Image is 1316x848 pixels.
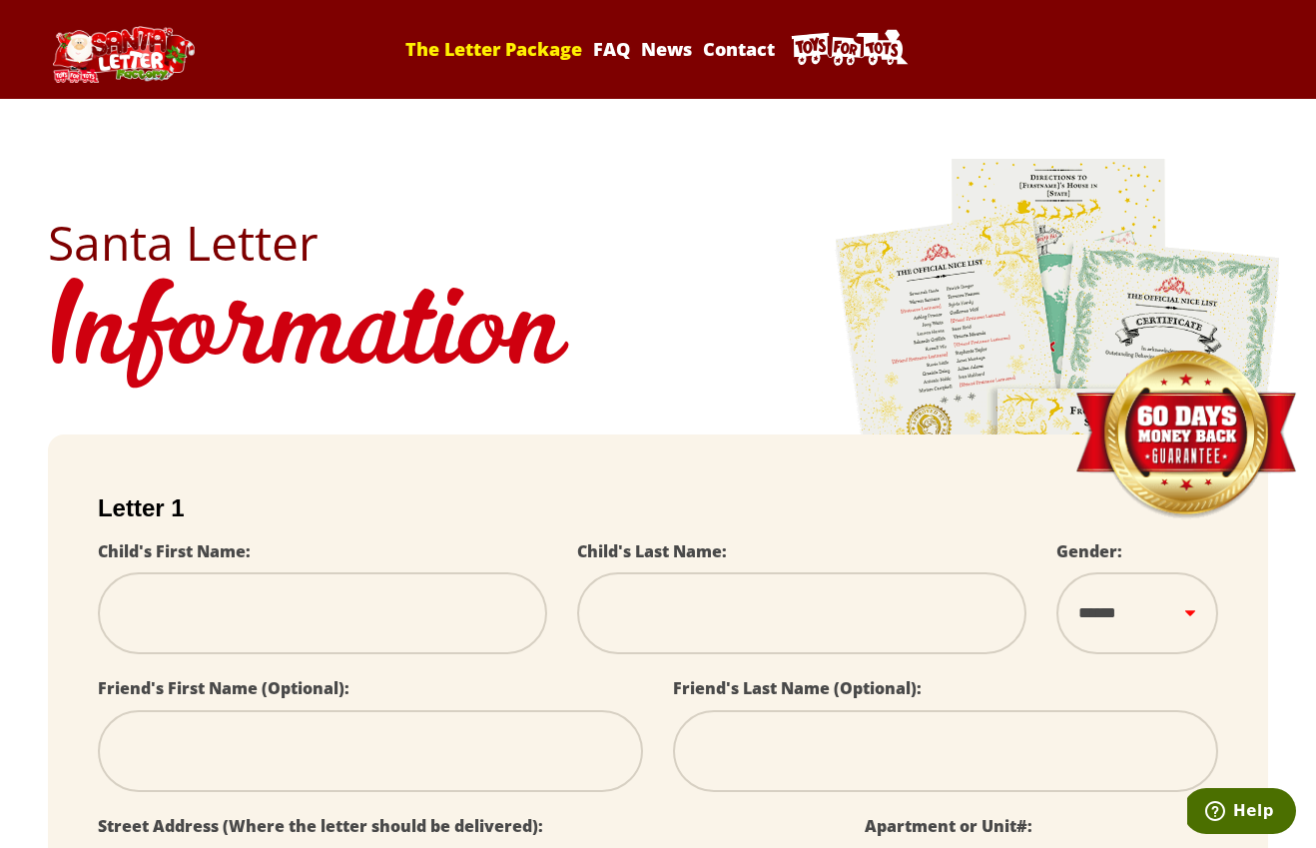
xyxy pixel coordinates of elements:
img: letters.png [834,156,1283,714]
a: Contact [700,37,779,61]
h1: Information [48,267,1268,405]
img: Santa Letter Logo [48,26,198,83]
label: Friend's First Name (Optional): [98,677,349,699]
iframe: Opens a widget where you can find more information [1187,788,1296,838]
img: Money Back Guarantee [1073,350,1298,520]
h2: Santa Letter [48,219,1268,267]
label: Friend's Last Name (Optional): [673,677,922,699]
label: Apartment or Unit#: [865,815,1032,837]
a: The Letter Package [401,37,585,61]
a: FAQ [589,37,633,61]
h2: Letter 1 [98,494,1218,522]
a: News [637,37,695,61]
label: Street Address (Where the letter should be delivered): [98,815,543,837]
label: Gender: [1056,540,1122,562]
label: Child's First Name: [98,540,251,562]
label: Child's Last Name: [577,540,727,562]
